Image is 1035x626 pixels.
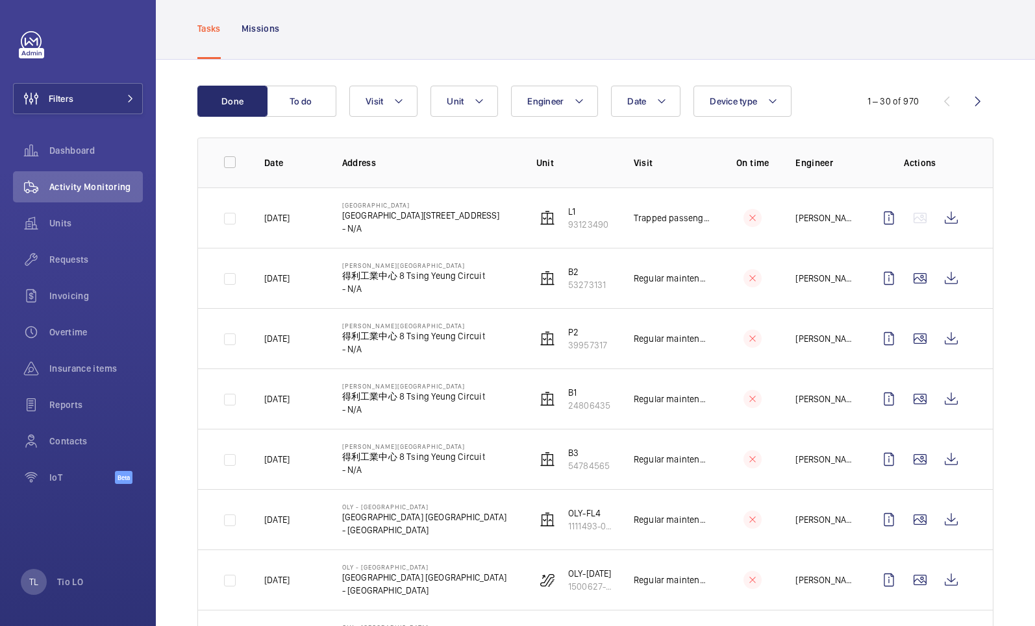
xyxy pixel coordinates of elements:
p: [GEOGRAPHIC_DATA][STREET_ADDRESS] [342,209,500,222]
p: P2 [568,326,607,339]
span: Engineer [527,96,564,106]
p: [PERSON_NAME] [795,211,853,224]
p: [DATE] [264,211,290,224]
p: Actions [873,156,967,169]
span: Device type [710,96,757,106]
p: [DATE] [264,332,290,345]
span: Filters [49,92,73,105]
p: 93123490 [568,218,608,231]
p: - N/A [342,403,485,416]
p: Date [264,156,321,169]
button: Unit [430,86,498,117]
span: Unit [447,96,464,106]
p: 得利工業中心 8 Tsing Yeung Circuit [342,330,485,343]
p: [DATE] [264,272,290,285]
p: Regular maintenance [634,272,710,285]
span: IoT [49,471,115,484]
img: escalator.svg [540,572,555,588]
p: [PERSON_NAME][GEOGRAPHIC_DATA] [342,261,485,269]
button: Filters [13,83,143,114]
span: Beta [115,471,132,484]
div: 1 – 30 of 970 [867,95,919,108]
p: [PERSON_NAME][GEOGRAPHIC_DATA] [342,322,485,330]
p: Visit [634,156,710,169]
p: Regular maintenance [634,392,710,405]
p: - N/A [342,222,500,235]
button: Visit [349,86,418,117]
span: Dashboard [49,144,143,157]
p: 得利工業中心 8 Tsing Yeung Circuit [342,269,485,282]
p: OLY - [GEOGRAPHIC_DATA] [342,563,506,571]
p: B3 [568,446,610,459]
p: [DATE] [264,392,290,405]
p: B1 [568,386,610,399]
p: [PERSON_NAME] [795,513,853,526]
img: elevator.svg [540,210,555,226]
button: Device type [693,86,792,117]
p: OLY - [GEOGRAPHIC_DATA] [342,503,506,511]
p: On time [730,156,775,169]
p: [DATE] [264,513,290,526]
p: 54784565 [568,459,610,472]
p: Regular maintenance [634,453,710,466]
p: - N/A [342,463,485,476]
img: elevator.svg [540,512,555,527]
img: elevator.svg [540,271,555,286]
p: OLY-[DATE] [568,567,613,580]
p: Engineer [795,156,853,169]
span: Invoicing [49,289,143,302]
span: Overtime [49,326,143,339]
p: [PERSON_NAME] [795,573,853,586]
p: 24806435 [568,399,610,412]
button: To do [266,86,336,117]
p: Tasks [197,22,221,35]
p: OLY-FL4 [568,507,613,520]
p: [GEOGRAPHIC_DATA] [GEOGRAPHIC_DATA] [342,511,506,524]
p: Tio LO [57,575,83,588]
p: TL [29,575,38,588]
p: Trapped passenger [634,211,710,224]
span: Activity Monitoring [49,180,143,193]
p: [PERSON_NAME][GEOGRAPHIC_DATA] [342,442,485,450]
p: [DATE] [264,573,290,586]
p: Unit [536,156,613,169]
p: 39957317 [568,339,607,352]
p: [DATE] [264,453,290,466]
button: Date [611,86,680,117]
p: [PERSON_NAME] [795,453,853,466]
span: Insurance items [49,362,143,375]
p: [GEOGRAPHIC_DATA] [342,201,500,209]
p: [PERSON_NAME] [795,332,853,345]
p: - N/A [342,343,485,355]
p: Regular maintenance [634,573,710,586]
p: [PERSON_NAME][GEOGRAPHIC_DATA] [342,382,485,390]
span: Units [49,217,143,230]
p: 得利工業中心 8 Tsing Yeung Circuit [342,450,485,463]
p: 1500627-006 [568,580,613,593]
span: Visit [366,96,383,106]
span: Requests [49,253,143,266]
p: 得利工業中心 8 Tsing Yeung Circuit [342,390,485,403]
span: Reports [49,398,143,411]
p: - [GEOGRAPHIC_DATA] [342,584,506,597]
p: 1111493-002 [568,520,613,533]
img: elevator.svg [540,331,555,346]
p: [PERSON_NAME] [795,272,853,285]
p: Address [342,156,516,169]
p: B2 [568,265,606,278]
button: Done [197,86,268,117]
span: Date [627,96,646,106]
p: 53273131 [568,278,606,291]
img: elevator.svg [540,451,555,467]
p: [PERSON_NAME] [795,392,853,405]
p: Regular maintenance [634,332,710,345]
img: elevator.svg [540,391,555,407]
p: [GEOGRAPHIC_DATA] [GEOGRAPHIC_DATA] [342,571,506,584]
p: - [GEOGRAPHIC_DATA] [342,524,506,536]
p: Missions [242,22,280,35]
p: Regular maintenance [634,513,710,526]
button: Engineer [511,86,598,117]
p: L1 [568,205,608,218]
span: Contacts [49,435,143,448]
p: - N/A [342,282,485,295]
